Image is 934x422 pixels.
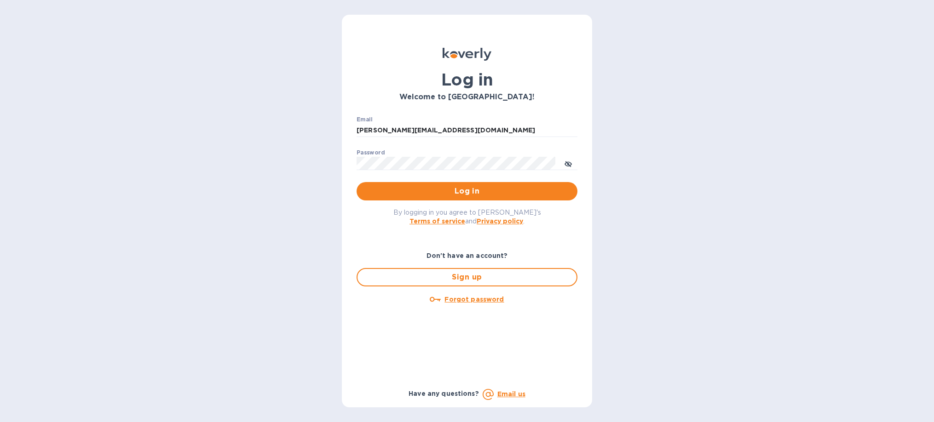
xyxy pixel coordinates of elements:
a: Email us [497,390,525,398]
button: Log in [357,182,577,200]
button: toggle password visibility [559,154,577,172]
span: Log in [364,186,570,197]
u: Forgot password [444,296,504,303]
button: Sign up [357,268,577,286]
a: Privacy policy [477,217,523,225]
label: Password [357,150,385,155]
label: Email [357,117,373,122]
h1: Log in [357,70,577,89]
b: Don't have an account? [427,252,508,259]
input: Enter email address [357,124,577,137]
h3: Welcome to [GEOGRAPHIC_DATA]! [357,93,577,102]
span: By logging in you agree to [PERSON_NAME]'s and . [393,209,541,225]
a: Terms of service [409,217,465,225]
span: Sign up [365,272,569,283]
b: Have any questions? [409,390,479,397]
img: Koverly [443,48,491,61]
